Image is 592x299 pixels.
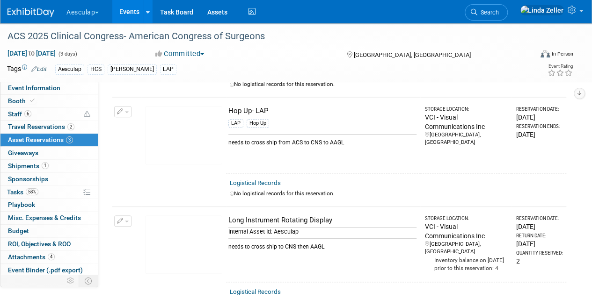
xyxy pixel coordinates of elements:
div: Event Rating [548,64,573,69]
div: [DATE] [516,113,563,122]
img: Format-Inperson.png [541,50,550,57]
span: Potential Scheduling Conflict -- at least one attendee is tagged in another overlapping event. [84,110,90,119]
a: Misc. Expenses & Credits [0,212,98,224]
div: Return Date: [516,233,563,239]
span: Giveaways [8,149,38,157]
div: Storage Location: [425,106,508,113]
img: ExhibitDay [7,8,54,17]
span: 3 [66,136,73,143]
td: Toggle Event Tabs [79,275,98,287]
span: Travel Reservations [8,123,74,130]
div: [PERSON_NAME] [108,64,157,74]
div: HCS [88,64,104,74]
span: 1 [42,162,49,169]
span: [DATE] [DATE] [7,49,56,57]
a: Tasks58% [0,186,98,199]
div: Reservation Ends: [516,123,563,130]
span: 6 [24,110,31,117]
td: Personalize Event Tab Strip [63,275,79,287]
a: Shipments1 [0,160,98,172]
span: Playbook [8,201,35,208]
img: View Images [145,106,222,164]
a: Event Information [0,82,98,94]
div: Long Instrument Rotating Display [228,215,417,225]
div: [DATE] [516,222,563,231]
div: Reservation Date: [516,106,563,113]
div: Inventory balance on [DATE] prior to this reservation: 4 [425,256,508,272]
span: Sponsorships [8,175,48,183]
span: Attachments [8,253,55,261]
span: Budget [8,227,29,235]
a: Asset Reservations3 [0,134,98,146]
span: Search [477,9,499,16]
span: Booth [8,97,37,105]
div: 2 [516,256,563,266]
div: Hop Up [247,119,269,128]
span: Event Information [8,84,60,92]
img: View Images [145,215,222,274]
div: [GEOGRAPHIC_DATA], [GEOGRAPHIC_DATA] [425,131,508,146]
div: Quantity Reserved: [516,250,563,256]
div: VCI - Visual Communications Inc [425,222,508,241]
div: LAP [160,64,176,74]
div: Aesculap [55,64,84,74]
span: 58% [26,188,38,195]
span: Misc. Expenses & Credits [8,214,81,221]
a: Logistical Records [230,179,281,186]
div: ACS 2025 Clinical Congress- American Congress of Surgeons [4,28,525,45]
a: Event Binder (.pdf export) [0,264,98,277]
div: Storage Location: [425,215,508,222]
span: Asset Reservations [8,136,73,143]
div: VCI - Visual Communications Inc [425,113,508,131]
span: [GEOGRAPHIC_DATA], [GEOGRAPHIC_DATA] [353,51,470,58]
a: Playbook [0,199,98,211]
td: Tags [7,64,47,75]
div: Internal Asset Id: Aesculap [228,227,417,236]
span: Staff [8,110,31,118]
a: Edit [31,66,47,72]
span: (3 days) [58,51,77,57]
button: Committed [152,49,208,59]
a: Search [465,4,508,21]
div: [DATE] [516,130,563,139]
a: Attachments4 [0,251,98,263]
a: Travel Reservations2 [0,121,98,133]
div: needs to cross ship to CNS then AAGL [228,238,417,251]
div: [GEOGRAPHIC_DATA], [GEOGRAPHIC_DATA] [425,241,508,256]
span: Shipments [8,162,49,170]
div: Reservation Date: [516,215,563,222]
div: [DATE] [516,239,563,249]
span: 2 [67,123,74,130]
a: Logistical Records [230,288,281,295]
span: Tasks [7,188,38,196]
span: ROI, Objectives & ROO [8,240,71,248]
div: In-Person [551,50,573,57]
img: Linda Zeller [520,5,564,15]
a: Giveaways [0,147,98,159]
a: Budget [0,225,98,237]
div: No logistical records for this reservation. [230,80,563,88]
a: Booth [0,95,98,107]
div: LAP [228,119,243,128]
span: Event Binder (.pdf export) [8,266,83,274]
span: 4 [48,253,55,260]
a: ROI, Objectives & ROO [0,238,98,250]
div: Hop Up- LAP [228,106,417,116]
a: Sponsorships [0,173,98,185]
span: to [27,50,36,57]
i: Booth reservation complete [30,98,35,103]
div: needs to cross ship from ACS to CNS to AAGL [228,134,417,147]
div: Event Format [490,49,573,63]
div: No logistical records for this reservation. [230,190,563,198]
a: Staff6 [0,108,98,121]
